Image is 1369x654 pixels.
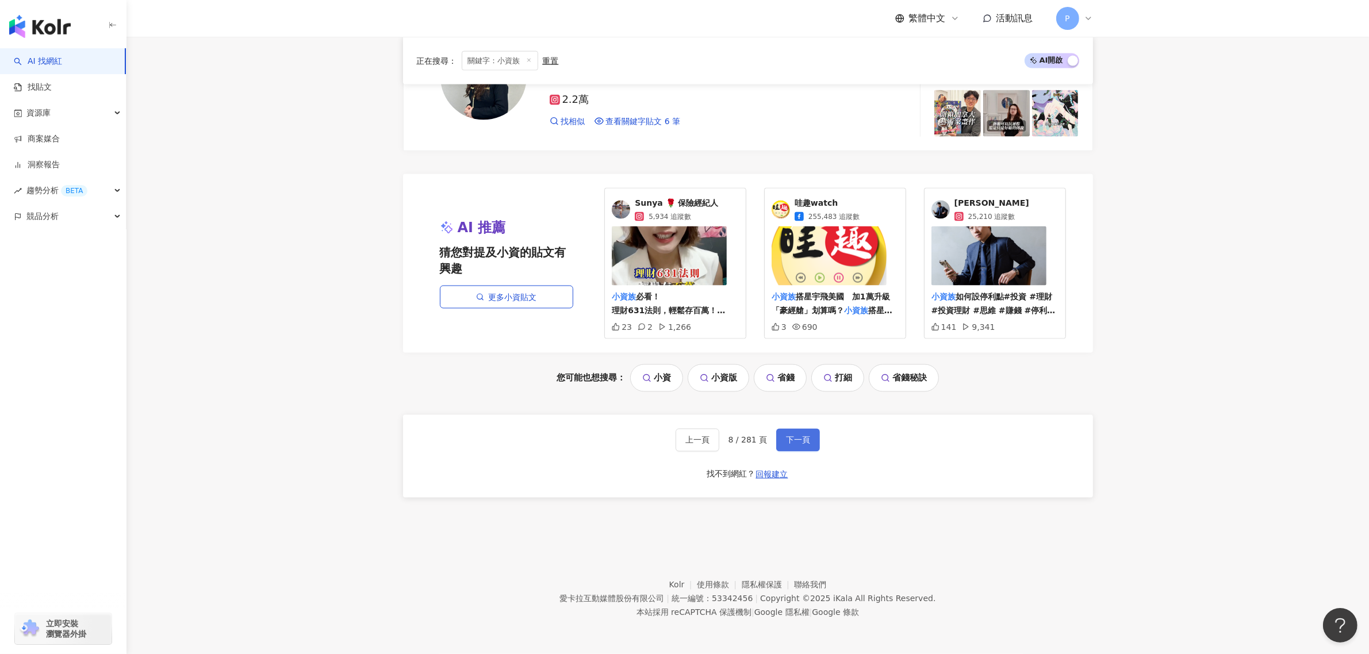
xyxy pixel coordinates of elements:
img: KOL Avatar [931,201,950,219]
a: searchAI 找網紅 [14,56,62,67]
span: 找相似 [561,116,585,128]
a: 小資 [630,364,683,392]
a: 使用條款 [697,580,742,590]
a: chrome extension立即安裝 瀏覽器外掛 [15,613,112,644]
button: 上一頁 [676,429,719,452]
a: 洞察報告 [14,159,60,171]
div: 3 [772,322,787,332]
span: | [751,608,754,617]
div: 141 [931,322,957,332]
a: iKala [833,594,853,603]
iframe: Help Scout Beacon - Open [1323,608,1358,643]
span: [PERSON_NAME] [954,198,1029,209]
button: 下一頁 [776,429,820,452]
span: rise [14,187,22,195]
span: 本站採用 reCAPTCHA 保護機制 [636,606,859,620]
span: 猜您對提及小資的貼文有興趣 [440,244,573,276]
button: 回報建立 [756,466,789,484]
span: 活動訊息 [996,13,1033,24]
span: AI 推薦 [458,218,506,238]
img: post-image [983,90,1030,137]
span: 255,483 追蹤數 [808,211,860,222]
span: 下一頁 [786,436,810,445]
img: 小資族搭星宇飛美國 加1萬升級「豪經艙」划算嗎？ [772,226,887,286]
span: 8 / 281 頁 [728,436,768,445]
mark: 小資族 [844,306,868,315]
a: Google 隱私權 [754,608,810,617]
span: 回報建立 [756,470,788,479]
img: post-image [1032,90,1079,137]
span: | [810,608,812,617]
span: 搭星宇飛美國 加1萬升級「豪經艙」划算嗎？ [772,292,890,315]
span: 25,210 追蹤數 [968,211,1015,222]
span: 如何設停利點#投資 #理財 #投資理財 #思維 #賺錢 #停利點 #成長 # [931,292,1056,329]
div: 您可能也想搜尋： [403,364,1093,392]
div: 1,266 [658,322,691,332]
img: KOL Avatar [772,201,790,219]
span: 5,934 追蹤數 [649,211,691,222]
a: KOL Avatar[PERSON_NAME]25,210 追蹤數 [931,198,1059,222]
span: 正在搜尋 ： [417,56,457,65]
span: 哇趣watch [795,198,860,209]
span: 繁體中文 [909,12,946,25]
mark: 小資族 [612,292,636,301]
img: chrome extension [18,620,41,638]
a: 打細 [811,364,864,392]
span: Sunya 🌹 保險經紀人 [635,198,718,209]
div: 2 [638,322,653,332]
div: BETA [61,185,87,197]
a: 小資版 [688,364,749,392]
img: logo [9,15,71,38]
a: 省錢秘訣 [869,364,939,392]
div: 690 [792,322,818,332]
span: 上一頁 [685,436,710,445]
div: 找不到網紅？ [707,469,756,480]
span: 競品分析 [26,203,59,229]
a: 找貼文 [14,82,52,93]
span: 2.2萬 [550,94,589,106]
span: | [666,594,669,603]
img: post-image [934,90,981,137]
a: Google 條款 [812,608,859,617]
a: KOL AvatarSunya 🌹 保險經紀人5,934 追蹤數 [612,198,739,222]
img: KOL Avatar [612,201,630,219]
span: 資源庫 [26,100,51,126]
span: 關鍵字：小資族 [462,51,538,70]
span: 趨勢分析 [26,178,87,203]
a: 查看關鍵字貼文 6 筆 [595,116,681,128]
a: 更多小資貼文 [440,286,573,309]
a: KOL Avatar哇趣watch255,483 追蹤數 [772,198,899,222]
a: 找相似 [550,116,585,128]
div: 統一編號：53342456 [672,594,753,603]
div: 23 [612,322,632,332]
span: | [755,594,758,603]
div: Copyright © 2025 All Rights Reserved. [760,594,935,603]
span: 查看關鍵字貼文 6 筆 [606,116,681,128]
div: 9,341 [962,322,995,332]
a: 聯絡我們 [794,580,826,590]
div: 重置 [543,56,559,65]
a: 商案媒合 [14,133,60,145]
a: 隱私權保護 [742,580,795,590]
a: 省錢 [754,364,807,392]
span: P [1065,12,1069,25]
a: Kolr [669,580,697,590]
mark: 小資族 [772,292,796,301]
mark: 小資族 [931,292,956,301]
div: 愛卡拉互動媒體股份有限公司 [559,594,664,603]
span: 立即安裝 瀏覽器外掛 [46,618,86,639]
